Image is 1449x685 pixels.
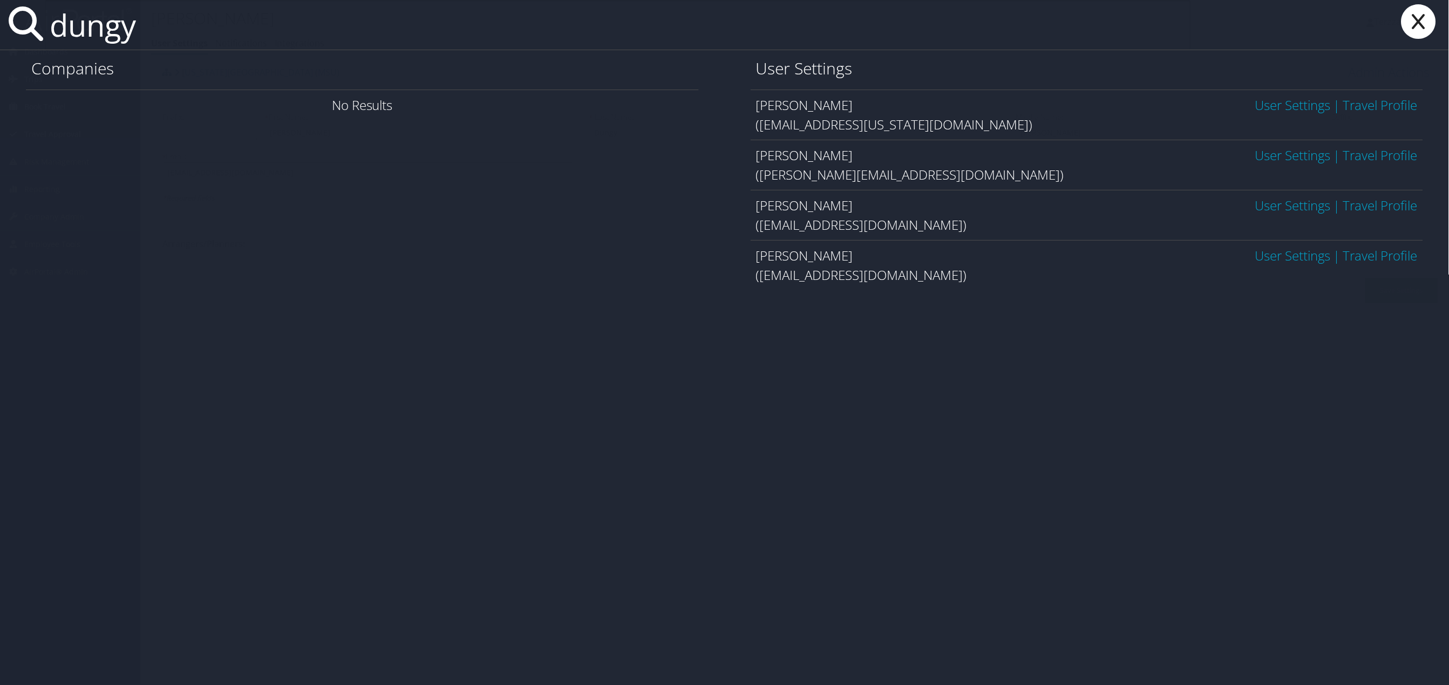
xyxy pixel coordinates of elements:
[1343,196,1418,214] a: View OBT Profile
[31,57,693,80] h1: Companies
[756,246,853,264] span: [PERSON_NAME]
[1255,246,1331,264] a: User Settings
[756,196,853,214] span: [PERSON_NAME]
[1255,96,1331,114] a: User Settings
[1343,96,1418,114] a: View OBT Profile
[756,215,1418,235] div: ([EMAIL_ADDRESS][DOMAIN_NAME])
[1255,146,1331,164] a: User Settings
[756,265,1418,285] div: ([EMAIL_ADDRESS][DOMAIN_NAME])
[756,115,1418,134] div: ([EMAIL_ADDRESS][US_STATE][DOMAIN_NAME])
[1331,96,1343,114] span: |
[756,57,1418,80] h1: User Settings
[1331,146,1343,164] span: |
[1331,196,1343,214] span: |
[756,165,1418,184] div: ([PERSON_NAME][EMAIL_ADDRESS][DOMAIN_NAME])
[1255,196,1331,214] a: User Settings
[1331,246,1343,264] span: |
[756,96,853,114] span: [PERSON_NAME]
[26,90,699,120] div: No Results
[1343,246,1418,264] a: View OBT Profile
[1343,146,1418,164] a: View OBT Profile
[756,146,853,164] span: [PERSON_NAME]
